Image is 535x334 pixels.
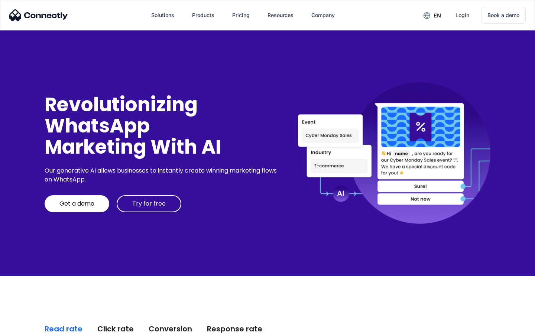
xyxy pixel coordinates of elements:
div: Get a demo [59,200,94,207]
div: Conversion [149,324,192,334]
div: Our generative AI allows businesses to instantly create winning marketing flows on WhatsApp. [45,166,279,184]
a: Book a demo [481,7,526,24]
div: Read rate [45,324,82,334]
div: Response rate [207,324,262,334]
div: Pricing [232,10,250,20]
div: Products [192,10,214,20]
div: en [434,10,441,21]
a: Try for free [117,195,181,212]
div: Resources [267,10,294,20]
div: Login [455,10,469,20]
a: Pricing [226,6,256,24]
div: Click rate [97,324,134,334]
img: Connectly Logo [9,9,68,21]
div: Company [311,10,335,20]
div: Revolutionizing WhatsApp Marketing With AI [45,94,279,158]
div: Try for free [132,200,166,207]
a: Get a demo [45,195,109,212]
aside: Language selected: English [7,321,45,331]
a: Login [450,6,475,24]
ul: Language list [15,321,45,331]
div: Solutions [151,10,174,20]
